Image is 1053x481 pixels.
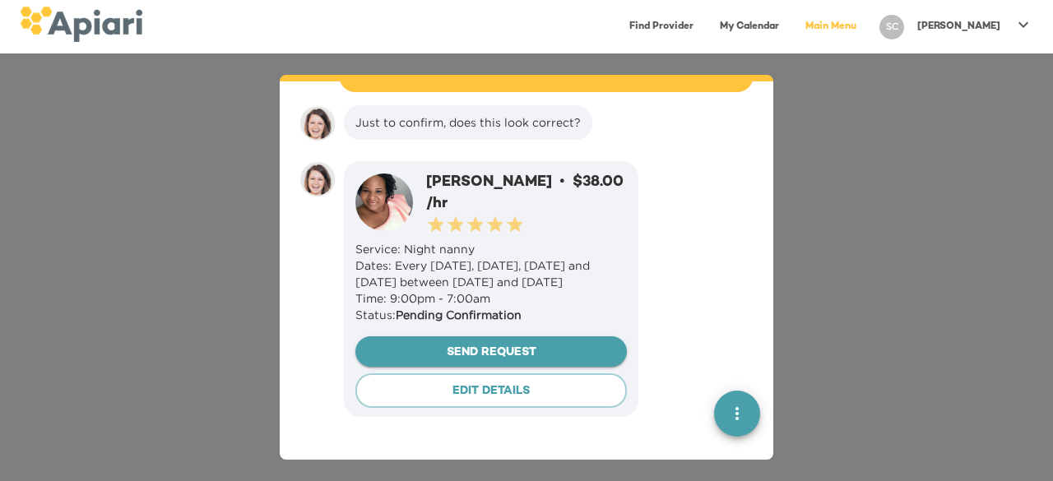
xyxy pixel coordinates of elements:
[426,170,627,214] div: [PERSON_NAME]
[426,174,623,211] span: $ 38.00 /hr
[879,15,904,39] div: SC
[20,7,142,42] img: logo
[714,391,760,437] button: quick menu
[369,382,613,402] span: EDIT DETAILS
[369,343,614,363] span: Send Request
[355,173,413,231] img: user-photo-123-1659057431008.jpeg
[299,105,336,141] img: amy.37686e0395c82528988e.png
[559,173,566,188] span: •
[299,161,336,197] img: amy.37686e0395c82528988e.png
[355,373,627,408] button: EDIT DETAILS
[355,336,627,368] button: Send Request
[917,20,1000,34] p: [PERSON_NAME]
[710,10,789,44] a: My Calendar
[355,241,627,323] div: Service: Night nanny Dates: Every [DATE], [DATE], [DATE] and [DATE] between [DATE] and [DATE] Tim...
[619,10,703,44] a: Find Provider
[355,114,581,131] div: Just to confirm, does this look correct?
[396,308,522,321] strong: Pending Confirmation
[796,10,866,44] a: Main Menu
